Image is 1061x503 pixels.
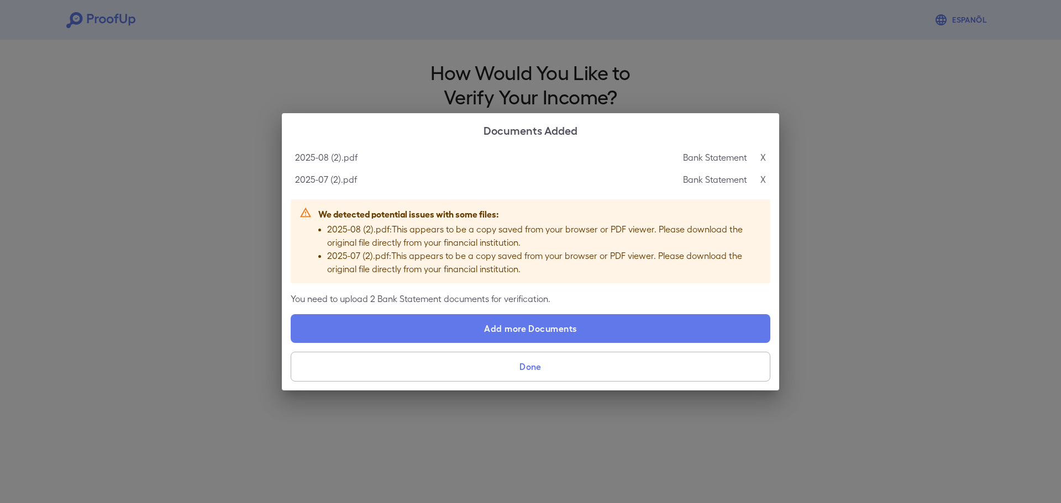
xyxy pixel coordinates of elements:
p: X [760,151,766,164]
p: Bank Statement [683,151,747,164]
p: We detected potential issues with some files: [318,207,761,220]
button: Done [291,352,770,382]
p: 2025-08 (2).pdf [295,151,358,164]
p: 2025-08 (2).pdf : This appears to be a copy saved from your browser or PDF viewer. Please downloa... [327,223,761,249]
p: You need to upload 2 Bank Statement documents for verification. [291,292,770,305]
h2: Documents Added [282,113,779,146]
p: X [760,173,766,186]
label: Add more Documents [291,314,770,343]
p: Bank Statement [683,173,747,186]
p: 2025-07 (2).pdf [295,173,357,186]
p: 2025-07 (2).pdf : This appears to be a copy saved from your browser or PDF viewer. Please downloa... [327,249,761,276]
